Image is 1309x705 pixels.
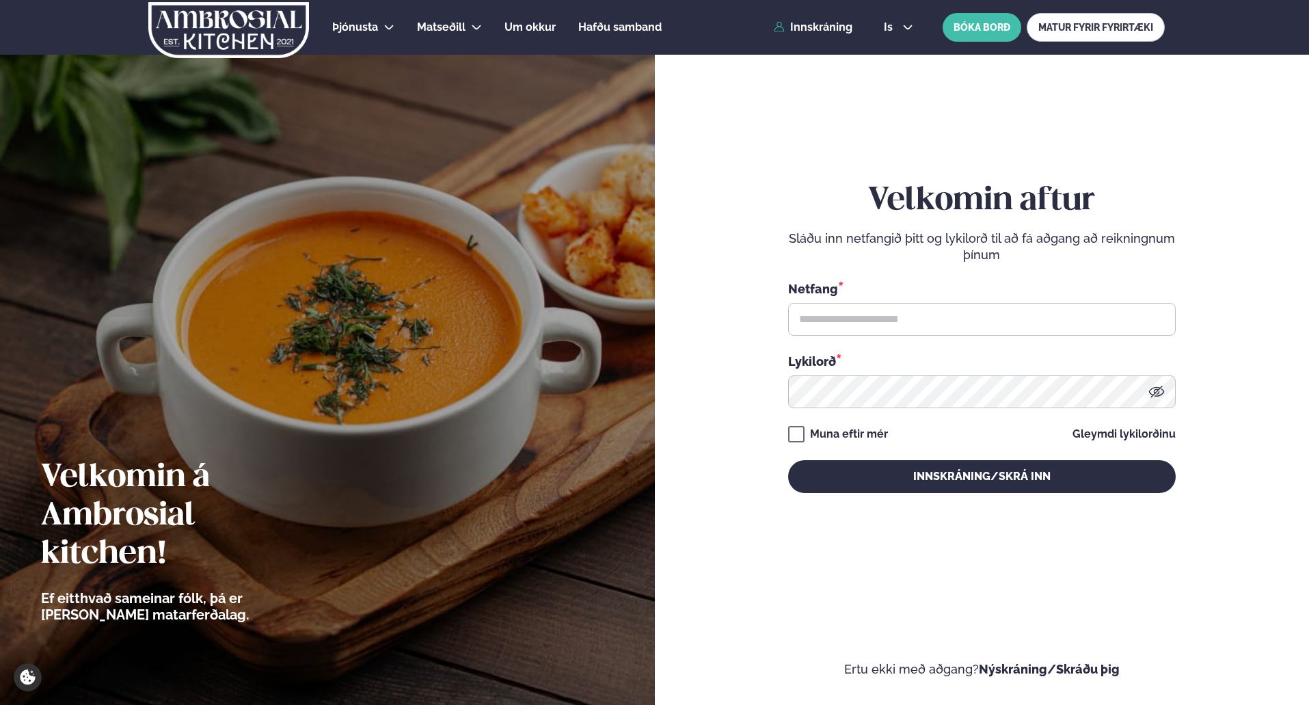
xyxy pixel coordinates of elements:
a: Um okkur [504,19,556,36]
a: Hafðu samband [578,19,662,36]
span: Um okkur [504,21,556,34]
span: is [884,22,897,33]
p: Ef eitthvað sameinar fólk, þá er [PERSON_NAME] matarferðalag. [41,590,325,623]
span: Matseðill [417,21,465,34]
a: MATUR FYRIR FYRIRTÆKI [1027,13,1165,42]
button: Innskráning/Skrá inn [788,460,1176,493]
a: Innskráning [774,21,852,34]
button: BÓKA BORÐ [943,13,1021,42]
h2: Velkomin aftur [788,182,1176,220]
span: Þjónusta [332,21,378,34]
a: Þjónusta [332,19,378,36]
div: Lykilorð [788,352,1176,370]
button: is [873,22,924,33]
div: Netfang [788,280,1176,297]
a: Gleymdi lykilorðinu [1072,429,1176,440]
img: logo [147,2,310,58]
a: Matseðill [417,19,465,36]
h2: Velkomin á Ambrosial kitchen! [41,459,325,574]
p: Sláðu inn netfangið þitt og lykilorð til að fá aðgang að reikningnum þínum [788,230,1176,263]
p: Ertu ekki með aðgang? [696,661,1269,678]
a: Cookie settings [14,663,42,691]
a: Nýskráning/Skráðu þig [979,662,1120,676]
span: Hafðu samband [578,21,662,34]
